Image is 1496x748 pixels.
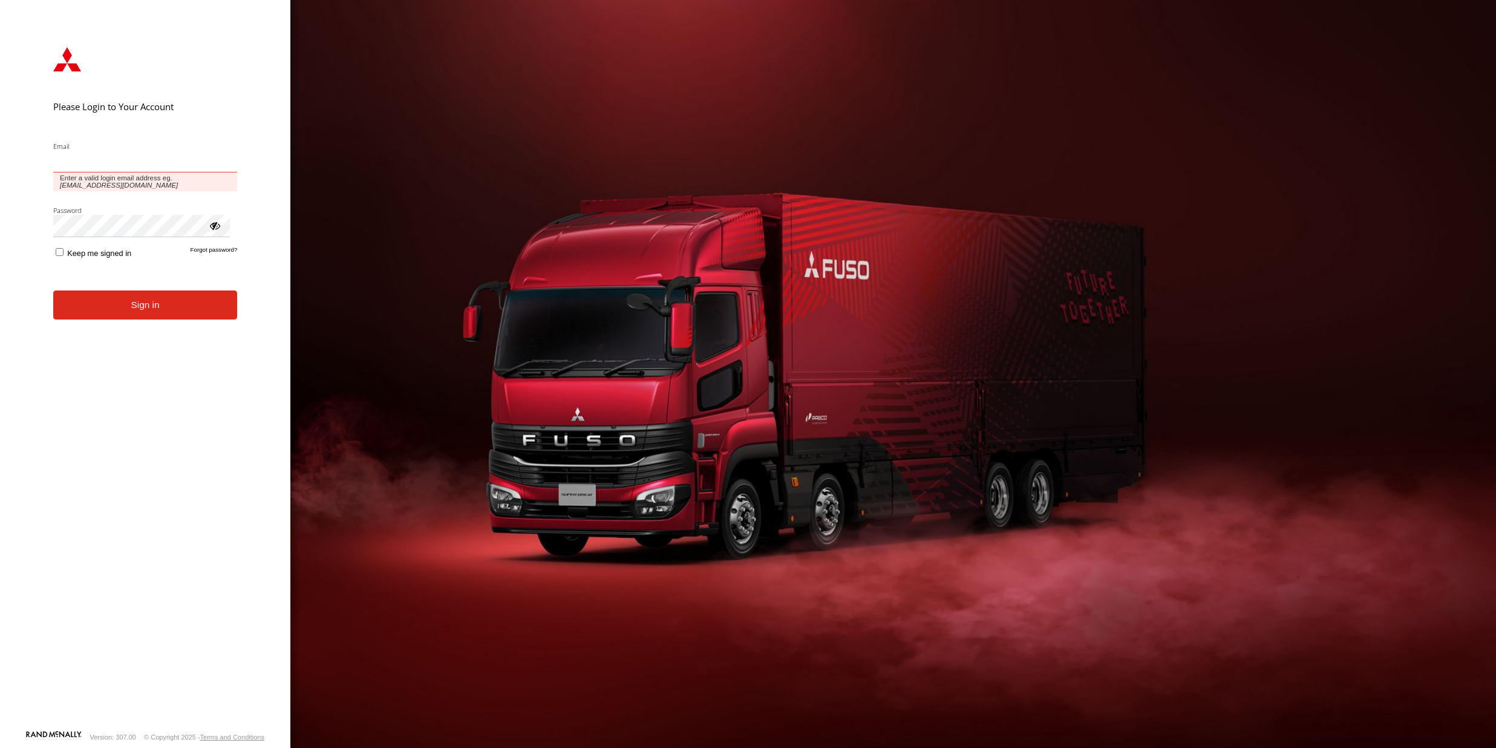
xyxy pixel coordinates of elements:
[53,172,238,191] span: Enter a valid login email address eg.
[67,249,131,258] span: Keep me signed in
[191,246,238,258] a: Forgot password?
[53,47,81,71] img: Mitsubishi Fleet
[53,206,238,215] label: Password
[35,29,256,730] form: main
[53,142,238,151] label: Email
[56,248,64,256] input: Keep me signed in
[144,733,264,741] div: © Copyright 2025 -
[208,219,220,231] div: ViewPassword
[26,731,82,743] a: Visit our Website
[200,733,264,741] a: Terms and Conditions
[60,182,178,189] em: [EMAIL_ADDRESS][DOMAIN_NAME]
[53,290,238,320] button: Sign in
[90,733,136,741] div: Version: 307.00
[53,100,238,113] h2: Please Login to Your Account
